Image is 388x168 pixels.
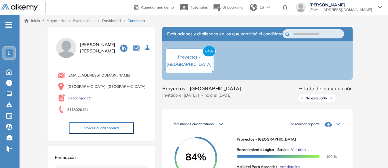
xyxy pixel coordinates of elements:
span: Tutoriales [191,5,208,9]
span: Candidato [128,18,145,23]
span: Razonamiento Lógico - Básico [237,147,289,152]
span: Onboarding [222,5,242,9]
span: Descargar reporte [289,122,320,127]
i: - [5,24,12,25]
span: 100 % [319,154,337,159]
span: Invitado el [DATE] | Rindió el [DATE] [162,92,241,98]
span: Formación [55,155,76,160]
span: 84% [203,46,216,57]
button: Volver al dashboard [69,122,134,134]
a: Descargar CV [68,95,92,101]
span: ES [260,5,264,10]
span: [PERSON_NAME] [PERSON_NAME] [80,41,115,54]
button: Ver detalles [289,147,311,152]
span: Resultados cuantitativos [172,122,214,126]
span: Proyectos - [GEOGRAPHIC_DATA] [162,85,241,92]
span: No evaluado [305,96,327,101]
span: 84% [174,152,217,162]
button: Onboarding [213,1,242,14]
span: [EMAIL_ADDRESS][DOMAIN_NAME] [309,7,372,12]
span: B [8,51,11,55]
span: Proyectos - [GEOGRAPHIC_DATA] [167,54,212,67]
a: Agendar una demo [134,3,174,10]
span: [GEOGRAPHIC_DATA], [GEOGRAPHIC_DATA] [67,84,145,89]
img: Logo [1,4,38,12]
span: [PERSON_NAME] [309,2,372,7]
span: Ver detalles [291,147,311,152]
span: Proyectos - [GEOGRAPHIC_DATA] [237,137,340,142]
span: Agendar una demo [141,5,174,9]
img: PROFILE_MENU_LOGO_USER [55,37,77,59]
a: Dashboard [102,18,121,23]
span: 3118020124 [67,107,88,113]
a: Inicio [24,18,40,23]
span: Alkymetrics [47,18,66,23]
img: world [250,4,257,11]
img: Ícono de flecha [329,96,333,100]
span: Estado de la evaluación [298,85,353,92]
img: arrow [267,6,270,9]
span: Evaluaciones y challenges en los que participó el candidato [167,31,282,37]
a: Evaluaciones [73,18,95,23]
span: [EMAIL_ADDRESS][DOMAIN_NAME] [67,73,130,78]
